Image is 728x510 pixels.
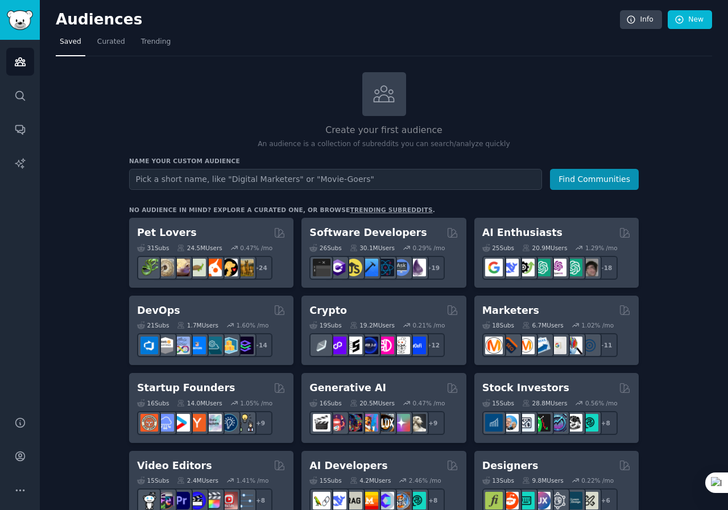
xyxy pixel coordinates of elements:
div: 1.05 % /mo [240,399,272,407]
img: Entrepreneurship [220,414,238,432]
div: 15 Sub s [309,476,341,484]
div: 14.0M Users [177,399,222,407]
span: Trending [141,37,171,47]
img: googleads [549,337,566,354]
h2: Crypto [309,304,347,318]
div: + 19 [421,256,445,280]
img: finalcutpro [204,492,222,509]
button: Find Communities [550,169,639,190]
div: 0.29 % /mo [413,244,445,252]
img: starryai [392,414,410,432]
img: UX_Design [581,492,598,509]
div: 2.4M Users [177,476,218,484]
div: + 14 [249,333,272,357]
img: bigseo [501,337,519,354]
h3: Name your custom audience [129,157,639,165]
img: AItoolsCatalog [517,259,535,276]
div: + 24 [249,256,272,280]
span: Saved [60,37,81,47]
img: Youtubevideo [220,492,238,509]
img: typography [485,492,503,509]
img: ethstaker [345,337,362,354]
img: AskMarketing [517,337,535,354]
div: 16 Sub s [137,399,169,407]
div: 6.7M Users [522,321,564,329]
input: Pick a short name, like "Digital Marketers" or "Movie-Goers" [129,169,542,190]
h2: AI Enthusiasts [482,226,562,240]
img: ArtificalIntelligence [581,259,598,276]
img: dividends [485,414,503,432]
img: aws_cdk [220,337,238,354]
img: sdforall [361,414,378,432]
img: llmops [392,492,410,509]
h2: Audiences [56,11,620,29]
div: 15 Sub s [137,476,169,484]
h2: AI Developers [309,459,387,473]
img: defiblockchain [377,337,394,354]
img: dogbreed [236,259,254,276]
p: An audience is a collection of subreddits you can search/analyze quickly [129,139,639,150]
img: learndesign [565,492,582,509]
img: AIDevelopersSociety [408,492,426,509]
img: DeepSeek [329,492,346,509]
img: chatgpt_promptDesign [533,259,551,276]
div: 0.56 % /mo [585,399,618,407]
div: 31 Sub s [137,244,169,252]
img: gopro [140,492,158,509]
div: 30.1M Users [350,244,395,252]
div: + 12 [421,333,445,357]
div: + 9 [249,411,272,435]
img: ethfinance [313,337,330,354]
img: aivideo [313,414,330,432]
div: 15 Sub s [482,399,514,407]
h2: Software Developers [309,226,427,240]
img: Emailmarketing [533,337,551,354]
img: deepdream [345,414,362,432]
img: iOSProgramming [361,259,378,276]
a: New [668,10,712,30]
img: platformengineering [204,337,222,354]
img: PetAdvice [220,259,238,276]
img: OpenSourceAI [377,492,394,509]
a: trending subreddits [350,206,432,213]
h2: Marketers [482,304,539,318]
div: 1.60 % /mo [237,321,269,329]
img: MarketingResearch [565,337,582,354]
div: 0.21 % /mo [413,321,445,329]
div: 19 Sub s [309,321,341,329]
h2: Stock Investors [482,381,569,395]
img: PlatformEngineers [236,337,254,354]
div: No audience in mind? Explore a curated one, or browse . [129,206,435,214]
div: 16 Sub s [309,399,341,407]
img: azuredevops [140,337,158,354]
div: 19.2M Users [350,321,395,329]
div: 1.02 % /mo [581,321,614,329]
h2: DevOps [137,304,180,318]
div: 24.5M Users [177,244,222,252]
h2: Startup Founders [137,381,235,395]
div: 1.7M Users [177,321,218,329]
span: Curated [97,37,125,47]
img: OpenAIDev [549,259,566,276]
img: 0xPolygon [329,337,346,354]
a: Curated [93,33,129,56]
h2: Designers [482,459,539,473]
img: csharp [329,259,346,276]
img: AWS_Certified_Experts [156,337,174,354]
img: indiehackers [204,414,222,432]
img: Forex [517,414,535,432]
img: ValueInvesting [501,414,519,432]
img: defi_ [408,337,426,354]
div: + 18 [594,256,618,280]
div: + 11 [594,333,618,357]
a: Info [620,10,662,30]
img: SaaS [156,414,174,432]
img: dalle2 [329,414,346,432]
img: herpetology [140,259,158,276]
img: turtle [188,259,206,276]
img: cockatiel [204,259,222,276]
img: elixir [408,259,426,276]
img: postproduction [236,492,254,509]
img: reactnative [377,259,394,276]
img: swingtrading [565,414,582,432]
